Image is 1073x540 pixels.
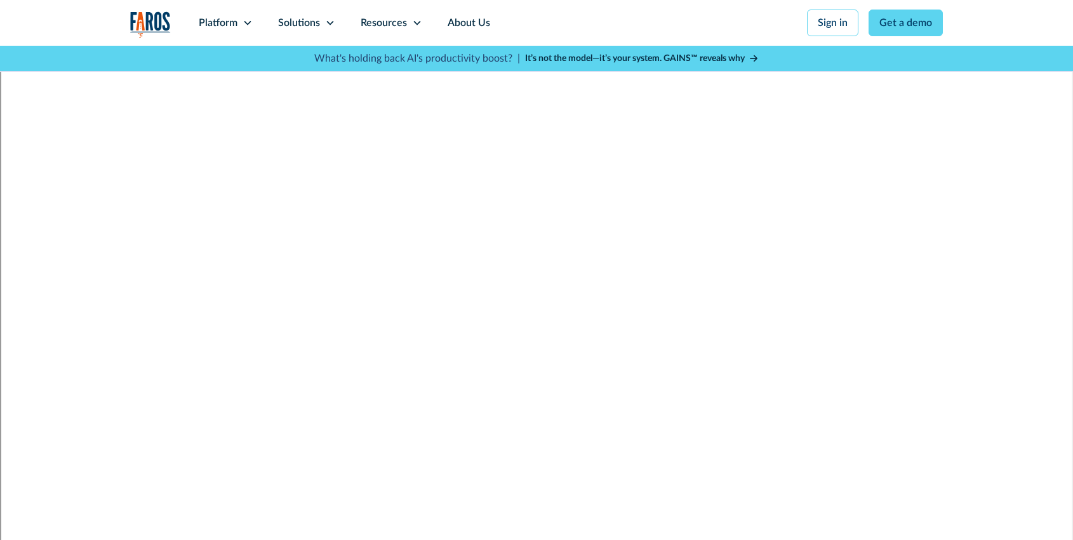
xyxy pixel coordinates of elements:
a: Get a demo [869,10,943,36]
div: Resources [361,15,407,30]
div: Platform [199,15,237,30]
p: What's holding back AI's productivity boost? | [314,51,520,66]
img: Logo of the analytics and reporting company Faros. [130,11,171,37]
strong: It’s not the model—it’s your system. GAINS™ reveals why [525,54,745,63]
a: home [130,11,171,37]
div: Solutions [278,15,320,30]
a: It’s not the model—it’s your system. GAINS™ reveals why [525,52,759,65]
a: Sign in [807,10,858,36]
